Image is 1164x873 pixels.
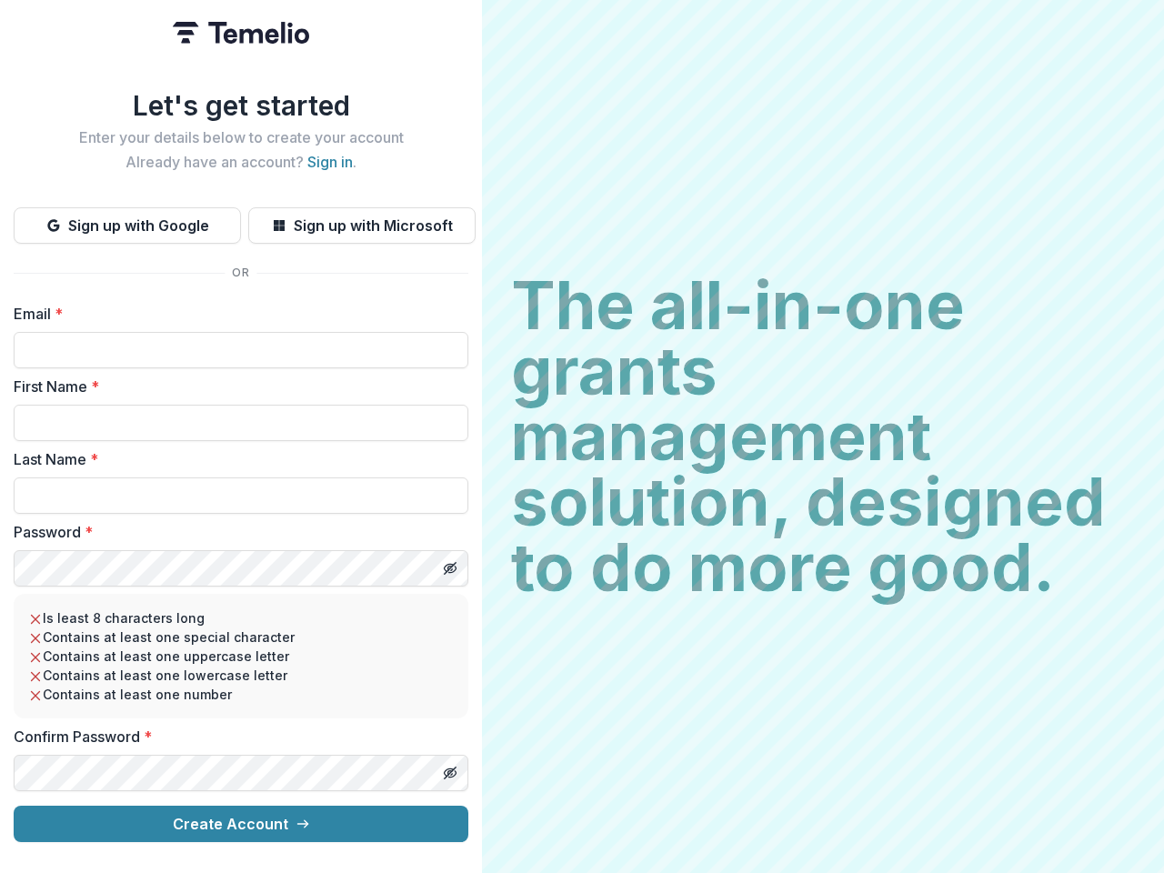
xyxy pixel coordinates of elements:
[14,448,457,470] label: Last Name
[307,153,353,171] a: Sign in
[14,207,241,244] button: Sign up with Google
[14,154,468,171] h2: Already have an account? .
[14,376,457,397] label: First Name
[28,666,454,685] li: Contains at least one lowercase letter
[436,758,465,788] button: Toggle password visibility
[173,22,309,44] img: Temelio
[28,647,454,666] li: Contains at least one uppercase letter
[14,303,457,325] label: Email
[28,685,454,704] li: Contains at least one number
[28,608,454,627] li: Is least 8 characters long
[436,554,465,583] button: Toggle password visibility
[28,627,454,647] li: Contains at least one special character
[14,726,457,748] label: Confirm Password
[14,129,468,146] h2: Enter your details below to create your account
[14,521,457,543] label: Password
[14,89,468,122] h1: Let's get started
[248,207,476,244] button: Sign up with Microsoft
[14,806,468,842] button: Create Account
